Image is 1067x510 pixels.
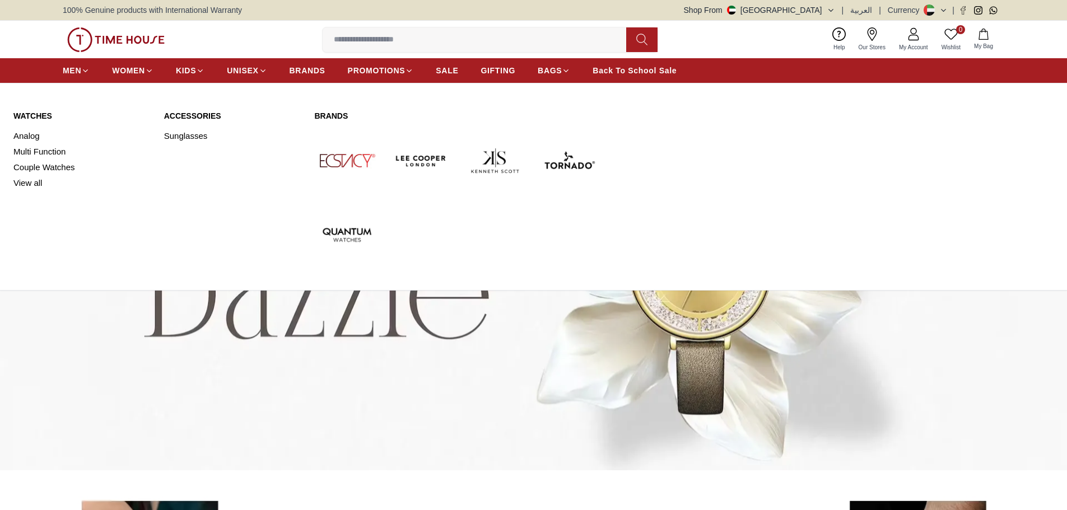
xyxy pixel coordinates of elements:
span: PROMOTIONS [348,65,406,76]
img: Quantum [314,202,379,267]
img: Tornado [537,128,602,193]
a: UNISEX [227,60,267,81]
img: United Arab Emirates [727,6,736,15]
span: | [879,4,881,16]
span: SALE [436,65,458,76]
a: SALE [436,60,458,81]
div: Currency [888,4,924,16]
span: My Account [894,43,933,52]
a: PROMOTIONS [348,60,414,81]
a: Analog [13,128,151,144]
span: BRANDS [290,65,325,76]
span: GIFTING [481,65,515,76]
img: Kenneth Scott [463,128,528,193]
span: KIDS [176,65,196,76]
a: Help [827,25,852,54]
span: MEN [63,65,81,76]
img: Lee Cooper [389,128,454,193]
a: Watches [13,110,151,121]
button: Shop From[GEOGRAPHIC_DATA] [684,4,835,16]
a: Back To School Sale [593,60,677,81]
a: Brands [314,110,602,121]
a: BAGS [538,60,570,81]
a: BRANDS [290,60,325,81]
span: WOMEN [112,65,145,76]
span: Wishlist [937,43,965,52]
a: Accessories [164,110,301,121]
a: Instagram [974,6,982,15]
a: Sunglasses [164,128,301,144]
a: WOMEN [112,60,153,81]
span: | [842,4,844,16]
span: Our Stores [854,43,890,52]
span: | [952,4,954,16]
button: العربية [850,4,872,16]
a: Our Stores [852,25,892,54]
a: View all [13,175,151,191]
a: Multi Function [13,144,151,160]
a: MEN [63,60,90,81]
a: 0Wishlist [935,25,967,54]
span: 0 [956,25,965,34]
a: Facebook [959,6,967,15]
a: KIDS [176,60,204,81]
img: ... [67,27,165,52]
span: 100% Genuine products with International Warranty [63,4,242,16]
a: Couple Watches [13,160,151,175]
img: Ecstacy [314,128,379,193]
a: GIFTING [481,60,515,81]
span: BAGS [538,65,562,76]
a: Whatsapp [989,6,998,15]
button: My Bag [967,26,1000,53]
span: UNISEX [227,65,258,76]
span: Help [829,43,850,52]
span: My Bag [970,42,998,50]
span: Back To School Sale [593,65,677,76]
